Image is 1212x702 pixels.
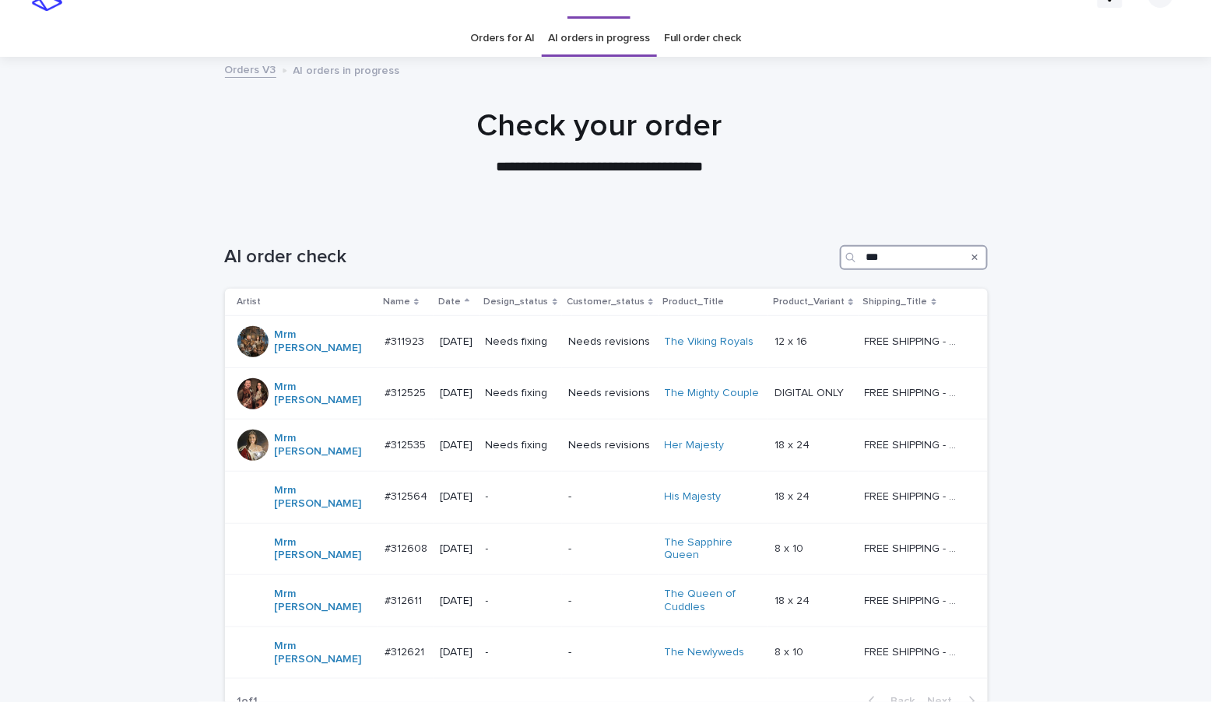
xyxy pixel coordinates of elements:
p: 18 x 24 [775,436,813,452]
p: Needs revisions [568,387,652,400]
p: - [486,595,557,608]
p: - [568,490,652,504]
p: Artist [237,293,262,311]
p: Customer_status [567,293,645,311]
p: Needs fixing [486,439,557,452]
a: Mrm [PERSON_NAME] [275,536,372,563]
p: Design_status [484,293,549,311]
p: Date [438,293,461,311]
tr: Mrm [PERSON_NAME] #311923#311923 [DATE]Needs fixingNeeds revisionsThe Viking Royals 12 x 1612 x 1... [225,316,988,368]
p: DIGITAL ONLY [775,384,847,400]
p: - [568,595,652,608]
a: The Newlyweds [665,646,745,659]
p: 8 x 10 [775,539,806,556]
p: - [486,646,557,659]
p: AI orders in progress [293,61,400,78]
p: FREE SHIPPING - preview in 1-2 business days, after your approval delivery will take 5-10 b.d. [865,487,965,504]
p: Name [383,293,410,311]
p: 18 x 24 [775,487,813,504]
p: Product_Variant [773,293,845,311]
p: - [486,542,557,556]
p: #311923 [385,332,427,349]
p: FREE SHIPPING - preview in 1-2 business days, after your approval delivery will take 5-10 b.d. [865,332,965,349]
p: FREE SHIPPING - preview in 1-2 business days, after your approval delivery will take 5-10 b.d. [865,643,965,659]
p: 12 x 16 [775,332,810,349]
tr: Mrm [PERSON_NAME] #312621#312621 [DATE]--The Newlyweds 8 x 108 x 10 FREE SHIPPING - preview in 1-... [225,627,988,679]
tr: Mrm [PERSON_NAME] #312564#312564 [DATE]--His Majesty 18 x 2418 x 24 FREE SHIPPING - preview in 1-... [225,471,988,523]
p: #312535 [385,436,429,452]
p: [DATE] [440,335,473,349]
input: Search [840,245,988,270]
p: [DATE] [440,387,473,400]
p: - [486,490,557,504]
p: #312611 [385,591,425,608]
p: Shipping_Title [863,293,928,311]
p: [DATE] [440,595,473,608]
p: FREE SHIPPING - preview in 1-2 business days, after your approval delivery will take 5-10 b.d. [865,384,965,400]
p: 8 x 10 [775,643,806,659]
p: - [568,646,652,659]
a: The Viking Royals [665,335,754,349]
a: Mrm [PERSON_NAME] [275,640,372,666]
a: Mrm [PERSON_NAME] [275,432,372,458]
p: FREE SHIPPING - preview in 1-2 business days, after your approval delivery will take 5-10 b.d. [865,436,965,452]
p: [DATE] [440,542,473,556]
p: - [568,542,652,556]
a: AI orders in progress [549,20,651,57]
p: #312525 [385,384,429,400]
p: [DATE] [440,490,473,504]
a: His Majesty [665,490,722,504]
a: The Mighty Couple [665,387,760,400]
a: Mrm [PERSON_NAME] [275,588,372,614]
a: Her Majesty [665,439,725,452]
p: Needs revisions [568,439,652,452]
p: #312608 [385,539,430,556]
tr: Mrm [PERSON_NAME] #312608#312608 [DATE]--The Sapphire Queen 8 x 108 x 10 FREE SHIPPING - preview ... [225,523,988,575]
p: #312621 [385,643,427,659]
a: Mrm [PERSON_NAME] [275,328,372,355]
a: Mrm [PERSON_NAME] [275,484,372,511]
a: Full order check [664,20,741,57]
tr: Mrm [PERSON_NAME] #312535#312535 [DATE]Needs fixingNeeds revisionsHer Majesty 18 x 2418 x 24 FREE... [225,419,988,472]
tr: Mrm [PERSON_NAME] #312525#312525 [DATE]Needs fixingNeeds revisionsThe Mighty Couple DIGITAL ONLYD... [225,367,988,419]
a: The Queen of Cuddles [665,588,762,614]
p: 18 x 24 [775,591,813,608]
p: [DATE] [440,646,473,659]
p: Needs fixing [486,387,557,400]
p: FREE SHIPPING - preview in 1-2 business days, after your approval delivery will take 5-10 b.d. [865,591,965,608]
p: #312564 [385,487,430,504]
p: Needs revisions [568,335,652,349]
a: Orders V3 [225,60,276,78]
a: The Sapphire Queen [665,536,762,563]
p: [DATE] [440,439,473,452]
p: Needs fixing [486,335,557,349]
p: FREE SHIPPING - preview in 1-2 business days, after your approval delivery will take 5-10 b.d. [865,539,965,556]
a: Orders for AI [471,20,535,57]
p: Product_Title [663,293,725,311]
h1: AI order check [225,246,834,269]
h1: Check your order [218,107,981,145]
a: Mrm [PERSON_NAME] [275,381,372,407]
tr: Mrm [PERSON_NAME] #312611#312611 [DATE]--The Queen of Cuddles 18 x 2418 x 24 FREE SHIPPING - prev... [225,575,988,627]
